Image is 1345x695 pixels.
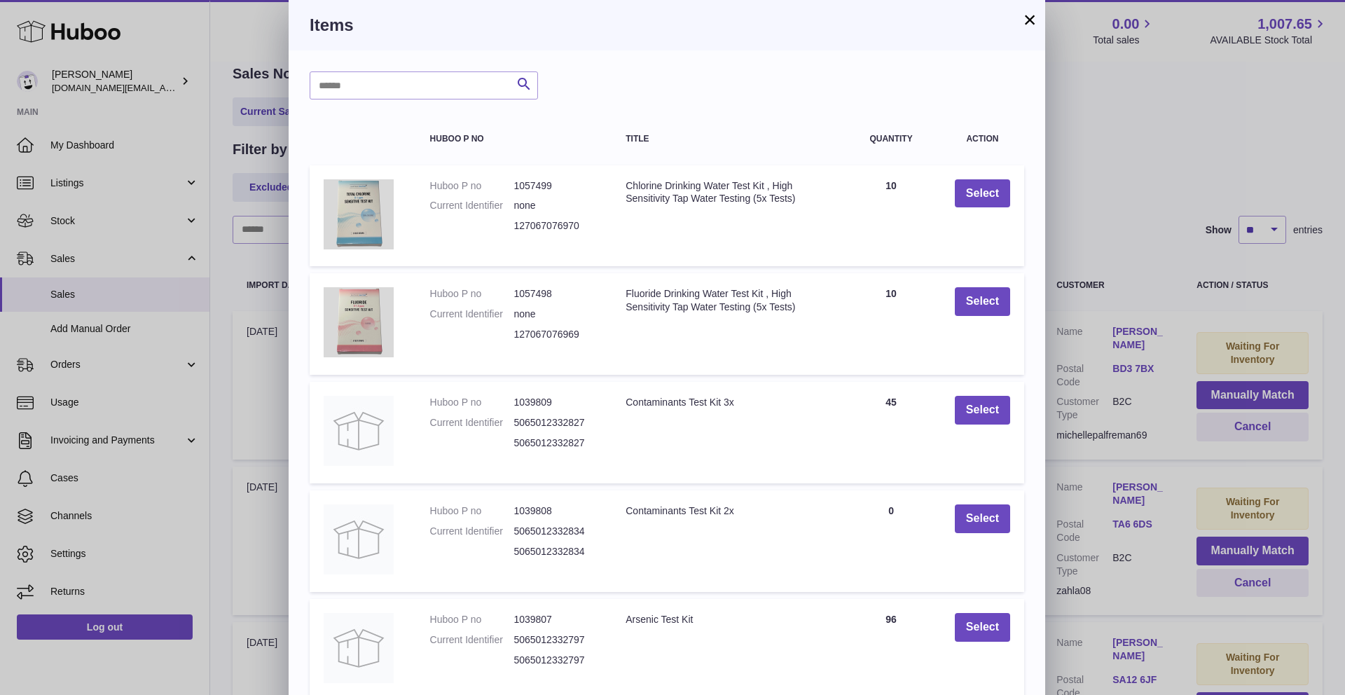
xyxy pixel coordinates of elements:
div: Chlorine Drinking Water Test Kit , High Sensitivity Tap Water Testing (5x Tests) [626,179,827,206]
img: Arsenic Test Kit [324,613,394,683]
div: Contaminants Test Kit 3x [626,396,827,409]
dt: Current Identifier [430,416,514,429]
dd: none [513,199,598,212]
dt: Current Identifier [430,525,514,538]
dt: Huboo P no [430,613,514,626]
dd: 1057499 [513,179,598,193]
div: Fluoride Drinking Water Test Kit , High Sensitivity Tap Water Testing (5x Tests) [626,287,827,314]
button: × [1021,11,1038,28]
td: 10 [841,273,941,375]
th: Action [941,121,1024,158]
dd: 1039807 [513,613,598,626]
button: Select [955,504,1010,533]
dt: Huboo P no [430,287,514,301]
button: Select [955,396,1010,425]
td: 0 [841,490,941,592]
dt: Huboo P no [430,396,514,409]
dd: 5065012332797 [513,633,598,647]
td: 10 [841,165,941,267]
img: Fluoride Drinking Water Test Kit , High Sensitivity Tap Water Testing (5x Tests) [324,287,394,357]
dd: none [513,308,598,321]
h3: Items [310,14,1024,36]
button: Select [955,613,1010,642]
dd: 1039808 [513,504,598,518]
th: Title [612,121,841,158]
button: Select [955,287,1010,316]
img: Contaminants Test Kit 3x [324,396,394,466]
div: Contaminants Test Kit 2x [626,504,827,518]
dd: 5065012332797 [513,654,598,667]
dd: 5065012332834 [513,525,598,538]
dd: 1039809 [513,396,598,409]
dd: 5065012332834 [513,545,598,558]
dt: Huboo P no [430,179,514,193]
div: Arsenic Test Kit [626,613,827,626]
dt: Current Identifier [430,199,514,212]
th: Huboo P no [416,121,612,158]
th: Quantity [841,121,941,158]
td: 45 [841,382,941,483]
img: Chlorine Drinking Water Test Kit , High Sensitivity Tap Water Testing (5x Tests) [324,179,394,249]
dt: Current Identifier [430,308,514,321]
dd: 5065012332827 [513,436,598,450]
dd: 1057498 [513,287,598,301]
img: Contaminants Test Kit 2x [324,504,394,574]
dt: Current Identifier [430,633,514,647]
dd: 127067076969 [513,328,598,341]
dd: 5065012332827 [513,416,598,429]
dt: Huboo P no [430,504,514,518]
dd: 127067076970 [513,219,598,233]
button: Select [955,179,1010,208]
